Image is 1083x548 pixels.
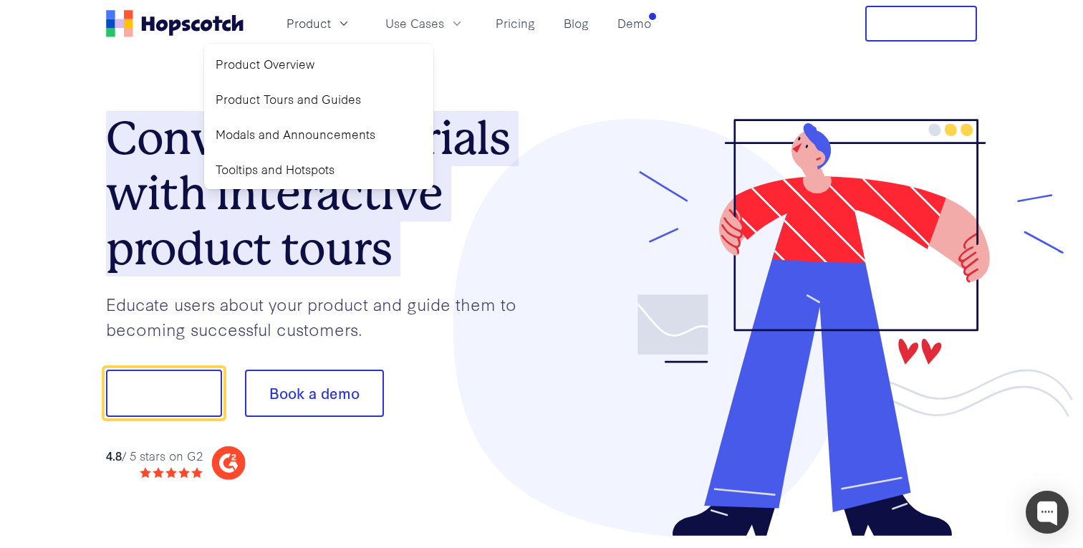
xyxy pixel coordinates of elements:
a: Product Overview [210,49,428,79]
a: Pricing [490,11,541,35]
button: Product [278,11,360,35]
button: Book a demo [245,370,384,417]
a: Demo [612,11,657,35]
button: Free Trial [865,6,977,42]
strong: 4.8 [106,447,122,463]
button: Show me! [106,370,222,417]
a: Tooltips and Hotspots [210,155,428,184]
a: Product Tours and Guides [210,85,428,114]
div: / 5 stars on G2 [106,447,203,465]
span: Product [287,14,331,32]
button: Use Cases [377,11,473,35]
a: Blog [558,11,595,35]
h1: Convert more trials with interactive product tours [106,111,541,276]
span: Use Cases [385,14,444,32]
a: Modals and Announcements [210,120,428,149]
a: Home [106,10,244,37]
p: Educate users about your product and guide them to becoming successful customers. [106,292,541,341]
